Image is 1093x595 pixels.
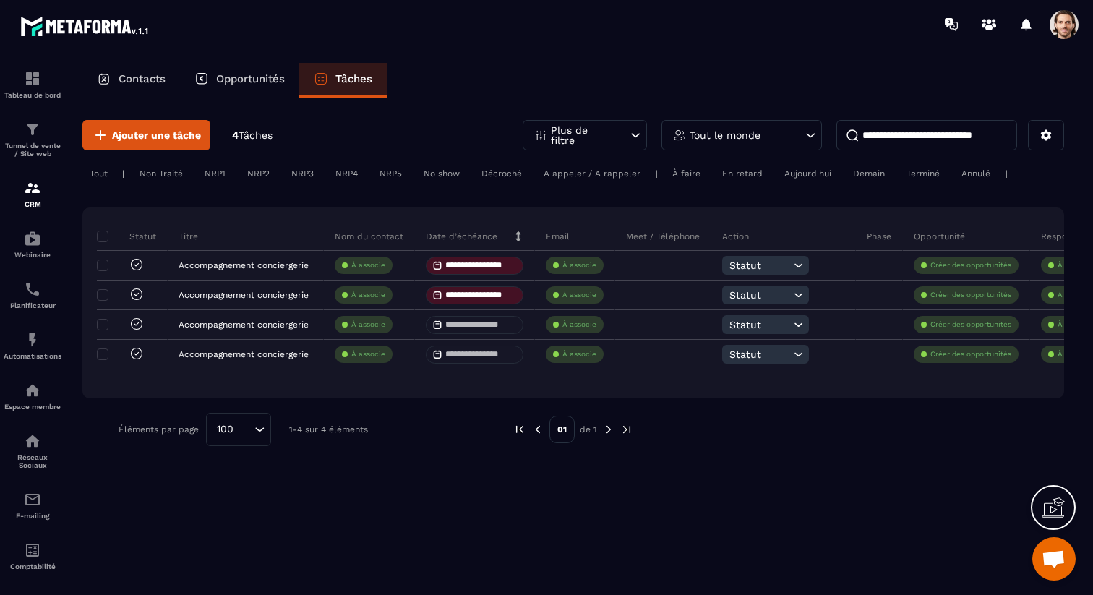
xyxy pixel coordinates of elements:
img: formation [24,121,41,138]
p: Espace membre [4,403,61,411]
div: NRP2 [240,165,277,182]
div: NRP1 [197,165,233,182]
img: scheduler [24,281,41,298]
a: Opportunités [180,63,299,98]
div: A appeler / A rappeler [536,165,648,182]
p: Créer des opportunités [930,349,1011,359]
div: En retard [715,165,770,182]
p: À associe [562,349,596,359]
p: Tunnel de vente / Site web [4,142,61,158]
img: social-network [24,432,41,450]
p: E-mailing [4,512,61,520]
a: automationsautomationsAutomatisations [4,320,61,371]
span: Ajouter une tâche [112,128,201,142]
a: Tâches [299,63,387,98]
div: Terminé [899,165,947,182]
p: À associe [351,260,385,270]
p: Titre [179,231,198,242]
p: Accompagnement conciergerie [179,290,309,300]
p: Opportunités [216,72,285,85]
a: automationsautomationsEspace membre [4,371,61,421]
p: Tableau de bord [4,91,61,99]
img: formation [24,179,41,197]
p: Planificateur [4,301,61,309]
img: automations [24,331,41,348]
p: Contacts [119,72,166,85]
img: prev [531,423,544,436]
p: Accompagnement conciergerie [179,260,309,270]
div: NRP3 [284,165,321,182]
a: Contacts [82,63,180,98]
div: Décroché [474,165,529,182]
p: Nom du contact [335,231,403,242]
p: Webinaire [4,251,61,259]
a: schedulerschedulerPlanificateur [4,270,61,320]
div: À faire [665,165,708,182]
p: Phase [867,231,891,242]
div: NRP4 [328,165,365,182]
p: À associe [1058,349,1092,359]
p: CRM [4,200,61,208]
p: 4 [232,129,273,142]
p: Tout le monde [690,130,760,140]
p: À associe [562,320,596,330]
div: Aujourd'hui [777,165,839,182]
p: 01 [549,416,575,443]
p: Créer des opportunités [930,260,1011,270]
p: Email [546,231,570,242]
p: Date d’échéance [426,231,497,242]
a: social-networksocial-networkRéseaux Sociaux [4,421,61,480]
p: | [1005,168,1008,179]
img: logo [20,13,150,39]
img: prev [513,423,526,436]
p: À associe [351,290,385,300]
p: Action [722,231,749,242]
a: formationformationTunnel de vente / Site web [4,110,61,168]
div: Non Traité [132,165,190,182]
p: Réseaux Sociaux [4,453,61,469]
div: Search for option [206,413,271,446]
p: | [122,168,125,179]
p: Créer des opportunités [930,320,1011,330]
p: À associe [1058,290,1092,300]
img: next [620,423,633,436]
p: À associe [351,349,385,359]
a: emailemailE-mailing [4,480,61,531]
span: Statut [729,289,790,301]
a: formationformationTableau de bord [4,59,61,110]
span: 100 [212,421,239,437]
p: À associe [1058,260,1092,270]
p: À associe [562,260,596,270]
input: Search for option [239,421,251,437]
span: Statut [729,260,790,271]
span: Statut [729,348,790,360]
div: NRP5 [372,165,409,182]
a: accountantaccountantComptabilité [4,531,61,581]
img: accountant [24,542,41,559]
div: Tout [82,165,115,182]
img: email [24,491,41,508]
p: Accompagnement conciergerie [179,320,309,330]
a: Ouvrir le chat [1032,537,1076,581]
p: 1-4 sur 4 éléments [289,424,368,435]
div: Demain [846,165,892,182]
span: Statut [729,319,790,330]
p: À associe [351,320,385,330]
img: formation [24,70,41,87]
p: Automatisations [4,352,61,360]
span: Tâches [239,129,273,141]
p: Tâches [335,72,372,85]
div: Annulé [954,165,998,182]
p: Comptabilité [4,562,61,570]
p: À associe [562,290,596,300]
p: de 1 [580,424,597,435]
div: No show [416,165,467,182]
p: Créer des opportunités [930,290,1011,300]
p: | [655,168,658,179]
p: Accompagnement conciergerie [179,349,309,359]
p: Statut [100,231,156,242]
p: Éléments par page [119,424,199,435]
img: automations [24,230,41,247]
a: formationformationCRM [4,168,61,219]
a: automationsautomationsWebinaire [4,219,61,270]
